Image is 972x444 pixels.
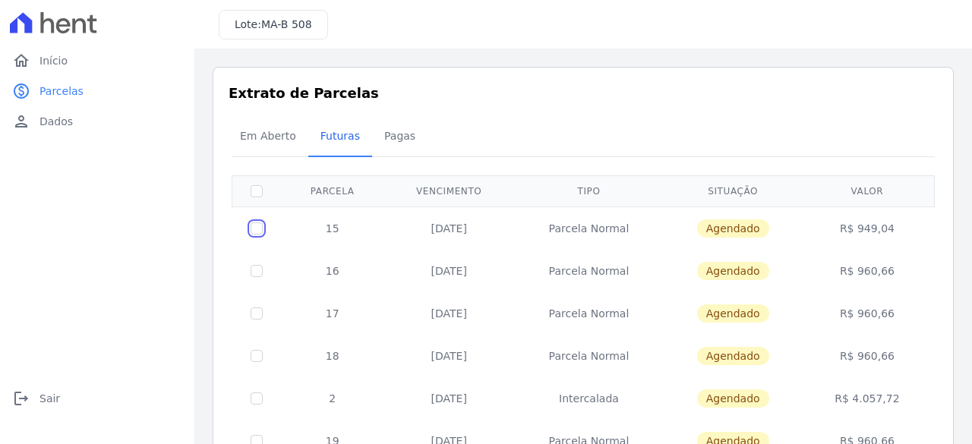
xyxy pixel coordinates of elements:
td: R$ 960,66 [803,335,933,377]
th: Parcela [281,175,383,206]
td: R$ 960,66 [803,250,933,292]
td: Parcela Normal [514,250,664,292]
th: Situação [664,175,803,206]
span: Parcelas [39,83,84,99]
span: Agendado [697,304,769,323]
span: Agendado [697,389,769,408]
i: person [12,112,30,131]
a: paidParcelas [6,76,188,106]
a: Futuras [308,118,372,157]
span: Pagas [375,121,424,151]
td: 18 [281,335,383,377]
h3: Lote: [235,17,312,33]
td: 16 [281,250,383,292]
a: Em Aberto [228,118,308,157]
td: 2 [281,377,383,420]
i: paid [12,82,30,100]
td: 15 [281,206,383,250]
i: home [12,52,30,70]
th: Valor [803,175,933,206]
span: Futuras [311,121,369,151]
i: logout [12,389,30,408]
span: Início [39,53,68,68]
a: homeInício [6,46,188,76]
td: R$ 960,66 [803,292,933,335]
td: [DATE] [383,206,514,250]
td: Parcela Normal [514,292,664,335]
td: Parcela Normal [514,335,664,377]
a: logoutSair [6,383,188,414]
span: Agendado [697,219,769,238]
a: Pagas [372,118,428,157]
span: Sair [39,391,60,406]
td: R$ 949,04 [803,206,933,250]
td: R$ 4.057,72 [803,377,933,420]
th: Vencimento [383,175,514,206]
td: 17 [281,292,383,335]
td: [DATE] [383,292,514,335]
span: Agendado [697,347,769,365]
span: Em Aberto [231,121,305,151]
span: Agendado [697,262,769,280]
th: Tipo [514,175,664,206]
td: Intercalada [514,377,664,420]
a: personDados [6,106,188,137]
span: Dados [39,114,73,129]
h3: Extrato de Parcelas [229,83,938,103]
td: [DATE] [383,377,514,420]
span: MA-B 508 [261,18,312,30]
td: Parcela Normal [514,206,664,250]
td: [DATE] [383,250,514,292]
td: [DATE] [383,335,514,377]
